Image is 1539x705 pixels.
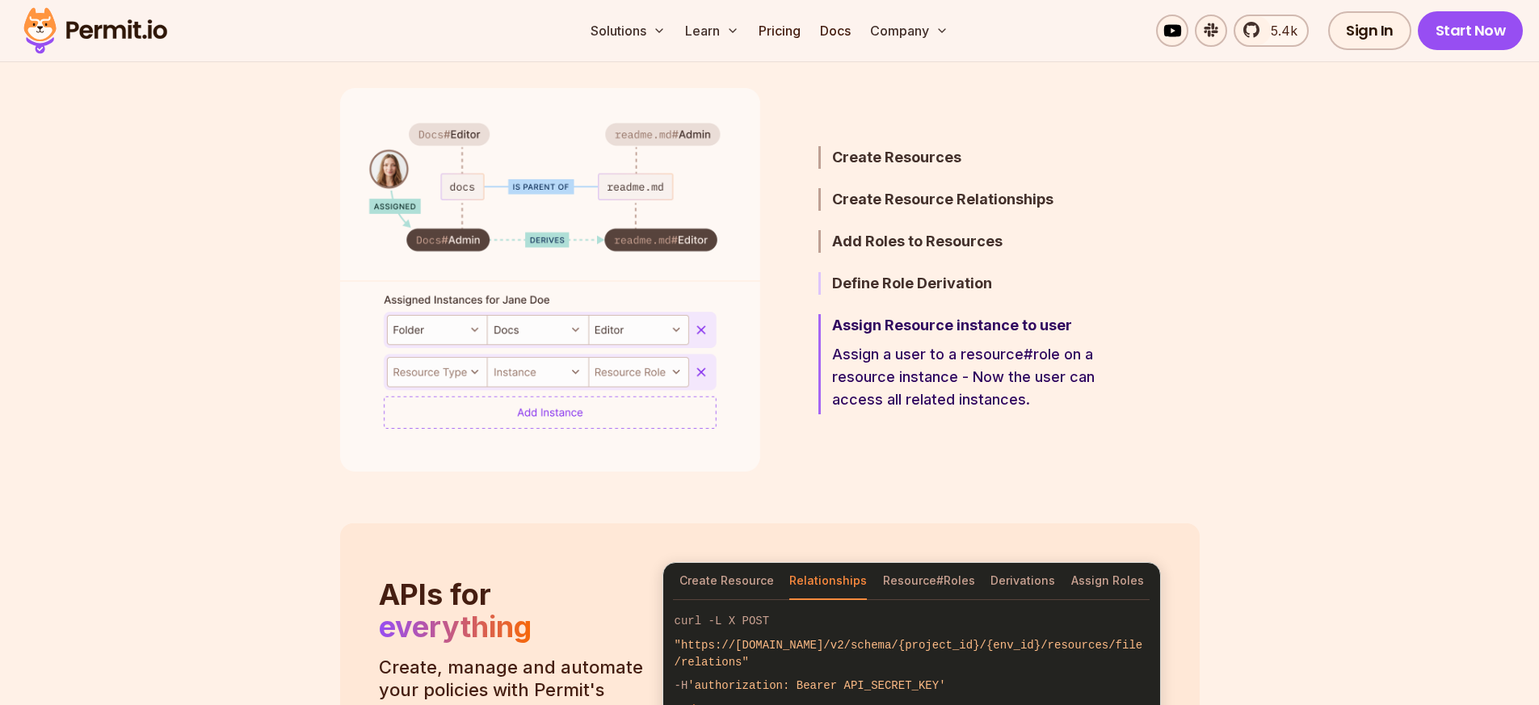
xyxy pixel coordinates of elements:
[679,563,774,600] button: Create Resource
[379,609,532,644] span: everything
[663,674,1160,698] code: -H
[818,146,1114,169] button: Create Resources
[688,679,945,692] span: 'authorization: Bearer API_SECRET_KEY'
[1328,11,1411,50] a: Sign In
[818,272,1114,295] button: Define Role Derivation
[864,15,955,47] button: Company
[663,610,1160,633] code: curl -L X POST
[16,3,175,58] img: Permit logo
[584,15,672,47] button: Solutions
[832,230,1114,253] h3: Add Roles to Resources
[883,563,975,600] button: Resource#Roles
[752,15,807,47] a: Pricing
[818,188,1114,211] button: Create Resource Relationships
[832,314,1114,337] h3: Assign Resource instance to user
[818,314,1114,414] button: Assign Resource instance to userAssign a user to a resource#role on a resource instance - Now the...
[1071,563,1144,600] button: Assign Roles
[789,563,867,600] button: Relationships
[1261,21,1297,40] span: 5.4k
[675,639,1143,669] span: "https://[DOMAIN_NAME]/v2/schema/{project_id}/{env_id}/resources/file/relations"
[990,563,1055,600] button: Derivations
[1234,15,1309,47] a: 5.4k
[814,15,857,47] a: Docs
[832,343,1114,411] p: Assign a user to a resource#role on a resource instance - Now the user can access all related ins...
[1418,11,1524,50] a: Start Now
[818,230,1114,253] button: Add Roles to Resources
[679,15,746,47] button: Learn
[832,146,1114,169] h3: Create Resources
[832,188,1114,211] h3: Create Resource Relationships
[379,577,491,612] span: APIs for
[832,272,1114,295] h3: Define Role Derivation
